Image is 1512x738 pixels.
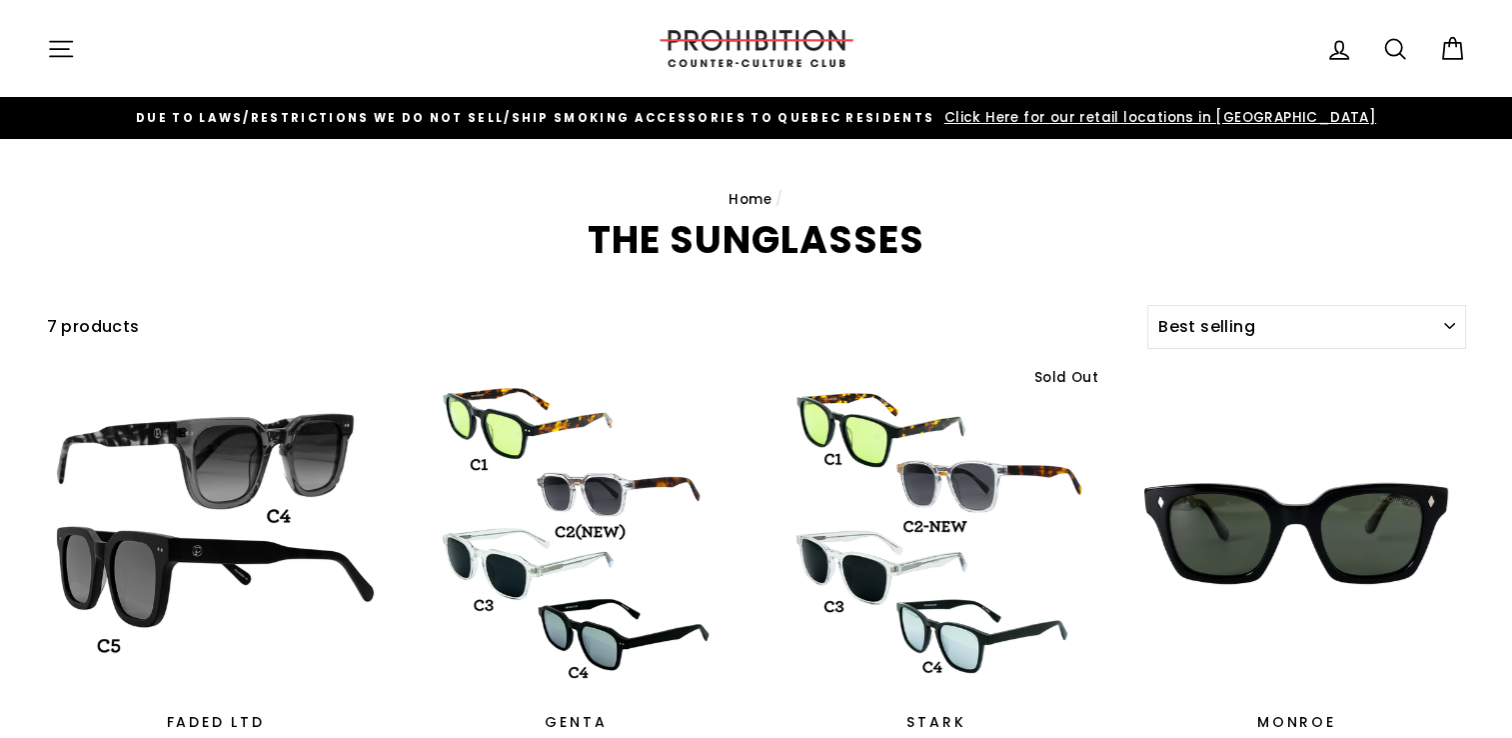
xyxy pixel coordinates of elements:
span: DUE TO LAWS/restrictions WE DO NOT SELL/SHIP SMOKING ACCESSORIES to qUEBEC RESIDENTS [136,110,934,126]
a: Home [729,190,771,209]
nav: breadcrumbs [47,189,1466,211]
a: DUE TO LAWS/restrictions WE DO NOT SELL/SHIP SMOKING ACCESSORIES to qUEBEC RESIDENTS Click Here f... [52,107,1461,129]
div: Sold Out [1025,364,1105,392]
img: PROHIBITION COUNTER-CULTURE CLUB [657,30,856,67]
div: STARK [767,712,1106,733]
h1: THE SUNGLASSES [47,221,1466,259]
div: FADED LTD [47,712,386,733]
div: 7 products [47,314,1140,340]
div: GENTA [407,712,746,733]
div: MONROE [1127,712,1466,733]
span: / [775,190,782,209]
span: Click Here for our retail locations in [GEOGRAPHIC_DATA] [939,108,1376,127]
